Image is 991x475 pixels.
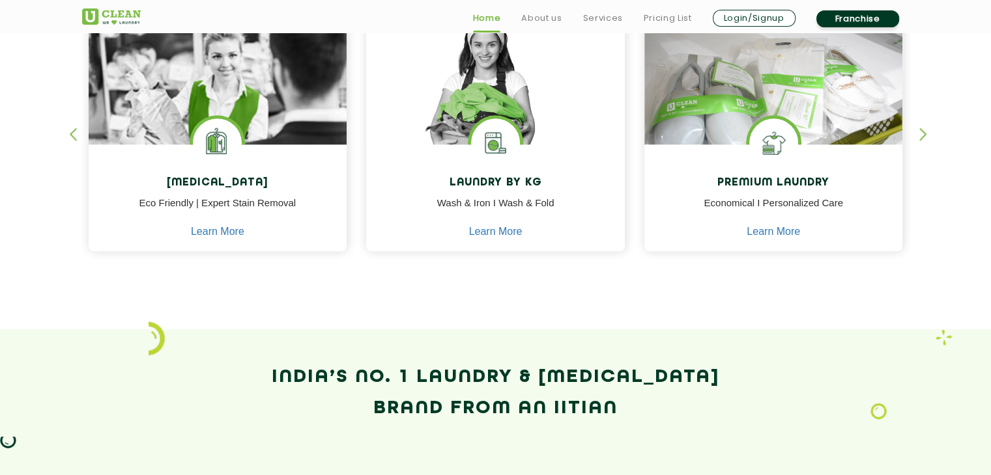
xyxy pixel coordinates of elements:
img: Laundry Services near me [193,118,242,167]
img: a girl with laundry basket [366,10,625,182]
h2: India’s No. 1 Laundry & [MEDICAL_DATA] Brand from an IITian [82,362,910,424]
p: Economical I Personalized Care [654,196,893,225]
img: Laundry [870,403,887,420]
h4: Laundry by Kg [376,177,615,189]
a: Login/Signup [713,10,796,27]
img: laundry washing machine [471,118,520,167]
p: Wash & Iron I Wash & Fold [376,196,615,225]
a: Pricing List [644,10,692,26]
a: Learn More [747,226,800,238]
a: Home [473,10,501,26]
p: Eco Friendly | Expert Stain Removal [98,196,338,225]
a: About us [521,10,562,26]
a: Learn More [469,226,523,238]
img: Drycleaners near me [89,10,347,217]
img: UClean Laundry and Dry Cleaning [82,8,141,25]
h4: Premium Laundry [654,177,893,189]
img: Laundry wash and iron [936,329,952,346]
a: Learn More [191,226,244,238]
img: laundry done shoes and clothes [644,10,903,182]
h4: [MEDICAL_DATA] [98,177,338,189]
img: Shoes Cleaning [749,118,798,167]
img: icon_2.png [149,321,165,355]
a: Franchise [816,10,899,27]
a: Services [582,10,622,26]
